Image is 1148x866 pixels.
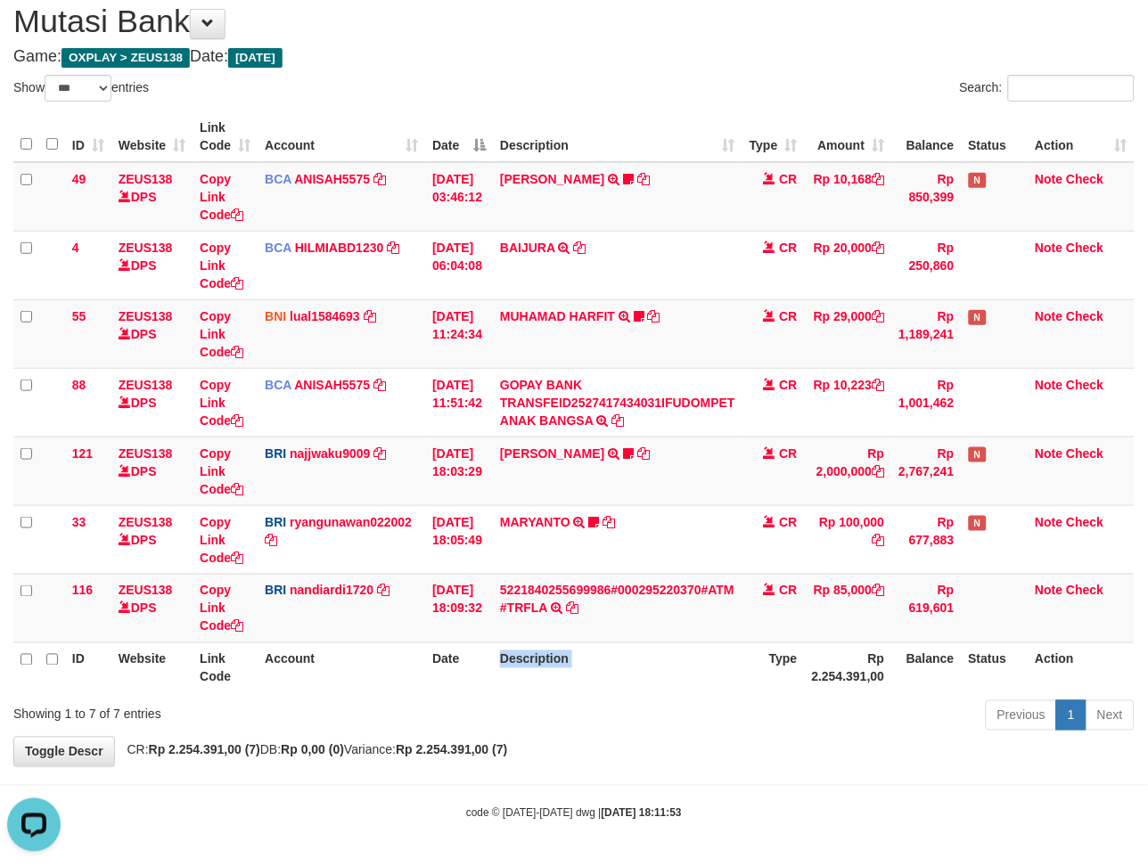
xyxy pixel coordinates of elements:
[637,172,650,186] a: Copy INA PAUJANAH to clipboard
[111,299,193,368] td: DPS
[969,173,987,188] span: Has Note
[1067,584,1104,598] a: Check
[1029,111,1135,162] th: Action: activate to sort column ascending
[281,743,344,757] strong: Rp 0,00 (0)
[805,642,892,693] th: Rp 2.254.391,00
[111,111,193,162] th: Website: activate to sort column ascending
[1036,446,1063,461] a: Note
[119,309,173,323] a: ZEUS138
[258,642,425,693] th: Account
[805,574,892,642] td: Rp 85,000
[200,241,243,290] a: Copy Link Code
[111,437,193,505] td: DPS
[200,378,243,428] a: Copy Link Code
[1067,446,1104,461] a: Check
[13,737,115,767] a: Toggle Descr
[611,413,624,428] a: Copy GOPAY BANK TRANSFEID2527417434031IFUDOMPET ANAK BANGSA to clipboard
[65,642,111,693] th: ID
[873,584,885,598] a: Copy Rp 85,000 to clipboard
[805,437,892,505] td: Rp 2,000,000
[72,241,79,255] span: 4
[1036,584,1063,598] a: Note
[637,446,650,461] a: Copy MIFTAHUL RAHMA to clipboard
[265,172,291,186] span: BCA
[962,111,1029,162] th: Status
[969,516,987,531] span: Has Note
[425,574,493,642] td: [DATE] 18:09:32
[1036,378,1063,392] a: Note
[780,515,798,529] span: CR
[1029,642,1135,693] th: Action
[265,378,291,392] span: BCA
[892,574,962,642] td: Rp 619,601
[805,111,892,162] th: Amount: activate to sort column ascending
[193,111,258,162] th: Link Code: activate to sort column ascending
[45,75,111,102] select: Showentries
[873,378,885,392] a: Copy Rp 10,223 to clipboard
[265,446,286,461] span: BRI
[265,515,286,529] span: BRI
[1056,700,1086,731] a: 1
[892,642,962,693] th: Balance
[566,601,578,616] a: Copy 5221840255699986#000295220370#ATM #TRFLA to clipboard
[425,162,493,232] td: [DATE] 03:46:12
[387,241,399,255] a: Copy HILMIABD1230 to clipboard
[72,584,93,598] span: 116
[13,48,1135,66] h4: Game: Date:
[892,505,962,574] td: Rp 677,883
[13,699,465,723] div: Showing 1 to 7 of 7 entries
[425,231,493,299] td: [DATE] 06:04:08
[425,299,493,368] td: [DATE] 11:24:34
[780,309,798,323] span: CR
[805,368,892,437] td: Rp 10,223
[265,584,286,598] span: BRI
[500,309,615,323] a: MUHAMAD HARFIT
[986,700,1057,731] a: Previous
[290,515,412,529] a: ryangunawan022002
[466,807,682,820] small: code © [DATE]-[DATE] dwg |
[373,378,386,392] a: Copy ANISAH5575 to clipboard
[111,505,193,574] td: DPS
[265,533,277,547] a: Copy ryangunawan022002 to clipboard
[500,515,570,529] a: MARYANTO
[295,241,384,255] a: HILMIABD1230
[892,299,962,368] td: Rp 1,189,241
[111,231,193,299] td: DPS
[780,172,798,186] span: CR
[13,4,1135,39] h1: Mutasi Bank
[742,111,805,162] th: Type: activate to sort column ascending
[1036,172,1063,186] a: Note
[294,378,370,392] a: ANISAH5575
[265,241,291,255] span: BCA
[119,241,173,255] a: ZEUS138
[373,446,386,461] a: Copy najjwaku9009 to clipboard
[200,172,243,222] a: Copy Link Code
[290,584,373,598] a: nandiardi1720
[200,309,243,359] a: Copy Link Code
[290,309,360,323] a: lual1584693
[72,446,93,461] span: 121
[969,447,987,462] span: Has Note
[648,309,660,323] a: Copy MUHAMAD HARFIT to clipboard
[396,743,507,757] strong: Rp 2.254.391,00 (7)
[1067,515,1104,529] a: Check
[364,309,376,323] a: Copy lual1584693 to clipboard
[294,172,370,186] a: ANISAH5575
[1067,378,1104,392] a: Check
[265,309,286,323] span: BNI
[425,111,493,162] th: Date: activate to sort column descending
[377,584,389,598] a: Copy nandiardi1720 to clipboard
[1086,700,1135,731] a: Next
[500,446,604,461] a: [PERSON_NAME]
[119,515,173,529] a: ZEUS138
[1067,241,1104,255] a: Check
[425,505,493,574] td: [DATE] 18:05:49
[61,48,190,68] span: OXPLAY > ZEUS138
[119,378,173,392] a: ZEUS138
[111,574,193,642] td: DPS
[111,642,193,693] th: Website
[1008,75,1135,102] input: Search:
[892,231,962,299] td: Rp 250,860
[603,515,616,529] a: Copy MARYANTO to clipboard
[290,446,370,461] a: najjwaku9009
